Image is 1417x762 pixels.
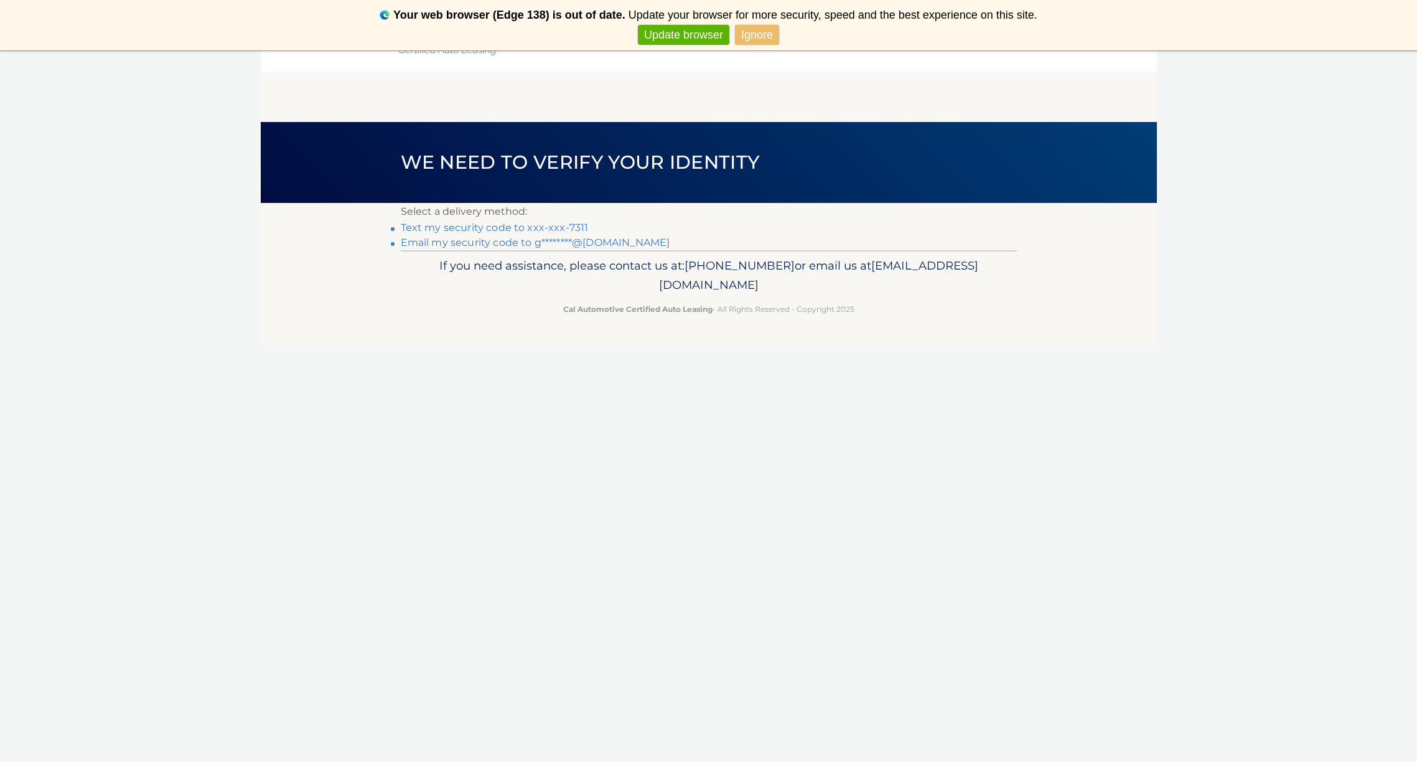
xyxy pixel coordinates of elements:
b: Your web browser (Edge 138) is out of date. [393,9,625,21]
a: Ignore [735,25,779,45]
strong: Cal Automotive Certified Auto Leasing [563,304,713,314]
a: Email my security code to g********@[DOMAIN_NAME] [401,237,670,248]
span: [PHONE_NUMBER] [685,258,795,273]
span: Update your browser for more security, speed and the best experience on this site. [629,9,1037,21]
a: Text my security code to xxx-xxx-7311 [401,222,589,233]
a: Update browser [638,25,729,45]
p: - All Rights Reserved - Copyright 2025 [409,303,1009,316]
p: If you need assistance, please contact us at: or email us at [409,256,1009,296]
p: Select a delivery method: [401,203,1017,220]
span: We need to verify your identity [401,151,760,174]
